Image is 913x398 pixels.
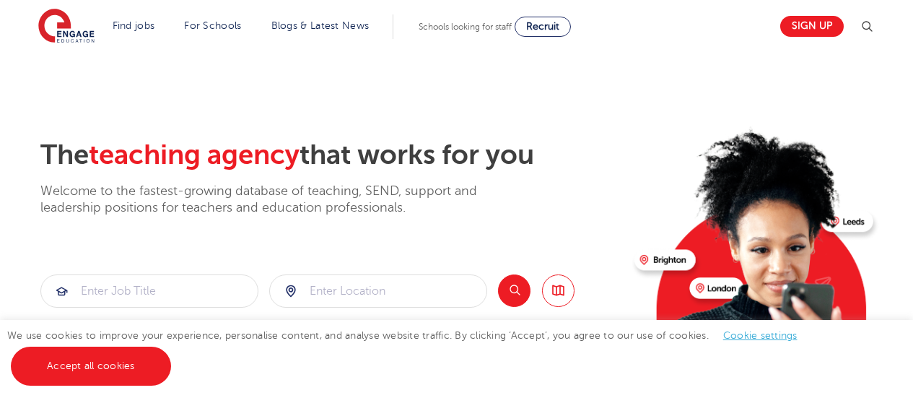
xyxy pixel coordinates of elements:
span: Recruit [526,21,559,32]
span: teaching agency [89,139,300,170]
span: We use cookies to improve your experience, personalise content, and analyse website traffic. By c... [7,330,812,371]
a: Blogs & Latest News [271,20,370,31]
a: Recruit [515,17,571,37]
img: Engage Education [38,9,95,45]
div: Submit [40,274,258,308]
div: Submit [269,274,487,308]
a: Sign up [780,16,844,37]
input: Submit [270,275,486,307]
a: Cookie settings [723,330,798,341]
p: Welcome to the fastest-growing database of teaching, SEND, support and leadership positions for t... [40,183,517,217]
h2: The that works for you [40,139,623,172]
a: Find jobs [113,20,155,31]
a: Accept all cookies [11,347,171,386]
span: Schools looking for staff [419,22,512,32]
input: Submit [41,275,258,307]
a: For Schools [184,20,241,31]
button: Search [498,274,530,307]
